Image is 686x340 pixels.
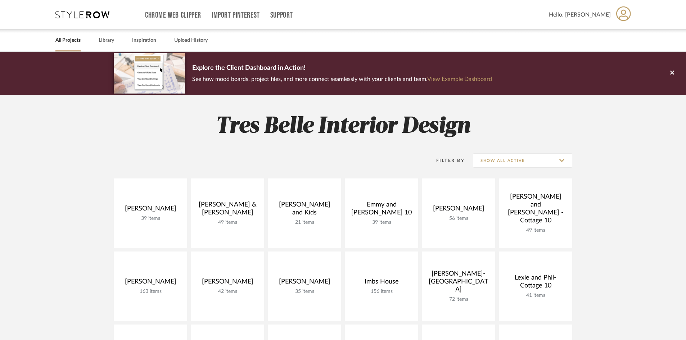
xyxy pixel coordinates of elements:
[197,219,258,226] div: 49 items
[351,289,412,295] div: 156 items
[212,12,260,18] a: Import Pinterest
[192,63,492,74] p: Explore the Client Dashboard in Action!
[55,36,81,45] a: All Projects
[428,205,489,216] div: [PERSON_NAME]
[119,205,181,216] div: [PERSON_NAME]
[428,270,489,296] div: [PERSON_NAME]- [GEOGRAPHIC_DATA]
[274,219,335,226] div: 21 items
[427,157,465,164] div: Filter By
[174,36,208,45] a: Upload History
[505,193,567,227] div: [PERSON_NAME] and [PERSON_NAME] -Cottage 10
[505,274,567,293] div: Lexie and Phil-Cottage 10
[427,76,492,82] a: View Example Dashboard
[505,227,567,234] div: 49 items
[274,278,335,289] div: [PERSON_NAME]
[114,53,185,93] img: d5d033c5-7b12-40c2-a960-1ecee1989c38.png
[119,289,181,295] div: 163 items
[274,201,335,219] div: [PERSON_NAME] and Kids
[549,10,611,19] span: Hello, [PERSON_NAME]
[197,201,258,219] div: [PERSON_NAME] & [PERSON_NAME]
[132,36,156,45] a: Inspiration
[197,289,258,295] div: 42 items
[351,201,412,219] div: Emmy and [PERSON_NAME] 10
[505,293,567,299] div: 41 items
[351,278,412,289] div: Imbs House
[119,216,181,222] div: 39 items
[84,113,602,140] h2: Tres Belle Interior Design
[145,12,201,18] a: Chrome Web Clipper
[197,278,258,289] div: [PERSON_NAME]
[99,36,114,45] a: Library
[428,216,489,222] div: 56 items
[270,12,293,18] a: Support
[119,278,181,289] div: [PERSON_NAME]
[192,74,492,84] p: See how mood boards, project files, and more connect seamlessly with your clients and team.
[428,296,489,303] div: 72 items
[274,289,335,295] div: 35 items
[351,219,412,226] div: 39 items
